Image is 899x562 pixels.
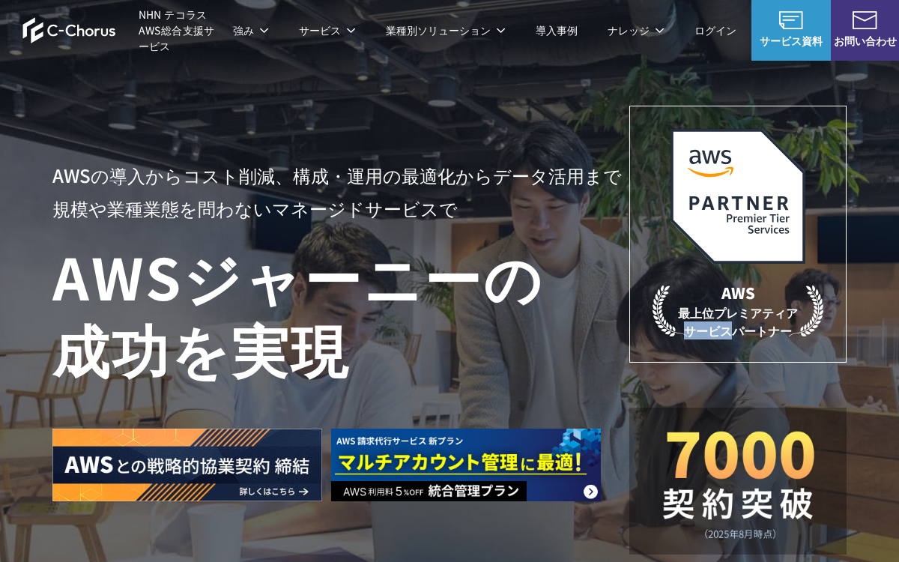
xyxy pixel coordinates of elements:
p: ナレッジ [608,22,665,38]
a: AWS総合支援サービス C-Chorus NHN テコラスAWS総合支援サービス [22,7,218,54]
img: お問い合わせ [853,11,877,29]
a: ログイン [694,22,736,38]
p: 業種別ソリューション [386,22,506,38]
p: 強み [233,22,269,38]
p: AWSの導入からコスト削減、 構成・運用の最適化からデータ活用まで 規模や業種業態を問わない マネージドサービスで [52,159,629,225]
span: お問い合わせ [831,33,899,49]
p: サービス [299,22,356,38]
em: AWS [721,282,755,303]
img: AWS請求代行サービス 統合管理プラン [331,429,601,501]
img: AWS総合支援サービス C-Chorus サービス資料 [779,11,803,29]
img: AWSプレミアティアサービスパートナー [671,129,805,264]
p: 最上位プレミアティア サービスパートナー [653,282,823,339]
span: サービス資料 [751,33,831,49]
span: NHN テコラス AWS総合支援サービス [139,7,218,54]
a: 導入事例 [536,22,578,38]
img: 契約件数 [659,430,817,540]
img: AWSとの戦略的協業契約 締結 [52,429,322,501]
h1: AWS ジャーニーの 成功を実現 [52,240,629,384]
